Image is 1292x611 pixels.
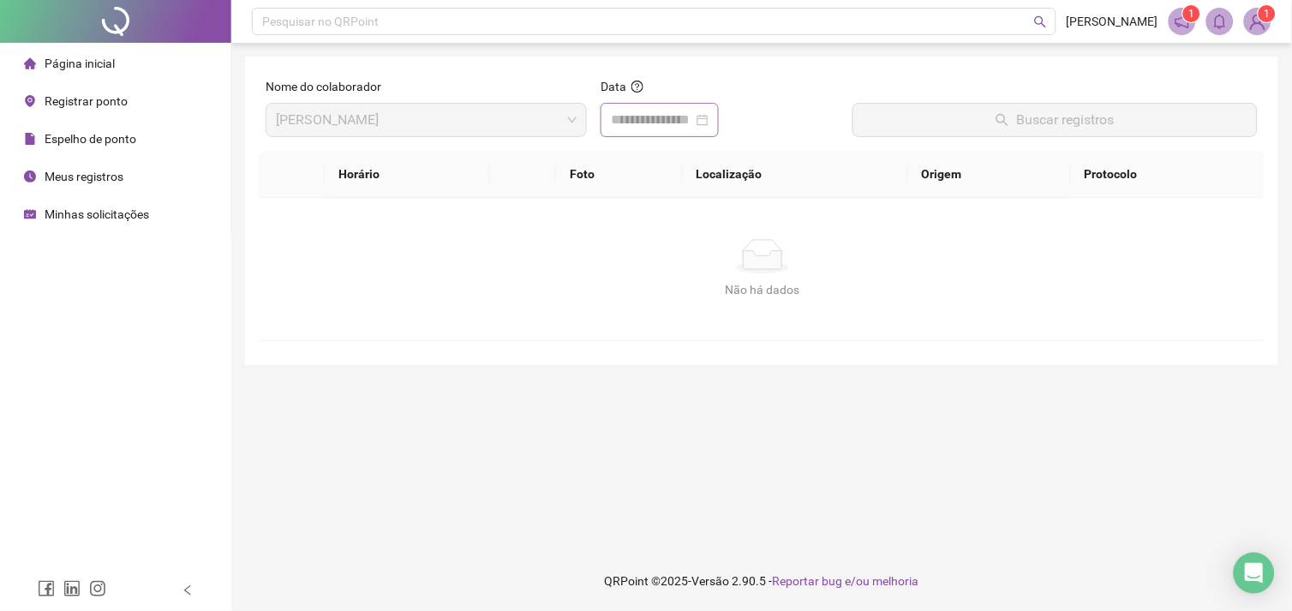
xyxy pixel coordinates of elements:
footer: QRPoint © 2025 - 2.90.5 - [231,551,1292,611]
th: Protocolo [1071,151,1265,198]
span: facebook [38,580,55,597]
label: Nome do colaborador [266,77,392,96]
span: Meus registros [45,170,123,183]
div: Não há dados [279,280,1245,299]
span: Data [601,80,626,93]
span: MILENA PARAISO RODRIGUES [276,104,577,136]
span: instagram [89,580,106,597]
th: Foto [556,151,682,198]
div: Open Intercom Messenger [1234,553,1275,594]
sup: 1 [1183,5,1200,22]
span: left [182,584,194,596]
span: home [24,57,36,69]
span: 1 [1265,8,1271,20]
span: bell [1212,14,1228,29]
span: Minhas solicitações [45,207,149,221]
th: Localização [683,151,908,198]
button: Buscar registros [852,103,1258,137]
span: [PERSON_NAME] [1067,12,1158,31]
span: search [1034,15,1047,28]
th: Horário [325,151,490,198]
span: Espelho de ponto [45,132,136,146]
span: Reportar bug e/ou melhoria [773,574,919,588]
span: Versão [692,574,730,588]
span: clock-circle [24,171,36,183]
span: schedule [24,208,36,220]
span: notification [1175,14,1190,29]
span: Registrar ponto [45,94,128,108]
th: Origem [908,151,1072,198]
span: environment [24,95,36,107]
span: 1 [1189,8,1195,20]
span: file [24,133,36,145]
img: 91068 [1245,9,1271,34]
span: Página inicial [45,57,115,70]
span: linkedin [63,580,81,597]
span: question-circle [631,81,643,93]
sup: Atualize o seu contato no menu Meus Dados [1259,5,1276,22]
